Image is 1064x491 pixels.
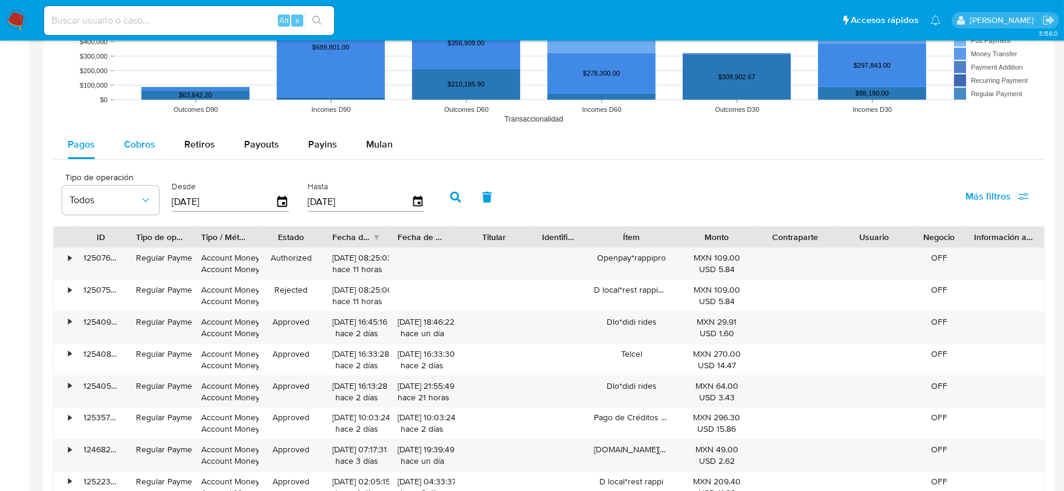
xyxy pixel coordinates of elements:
a: Notificaciones [930,15,941,25]
p: dalia.goicochea@mercadolibre.com.mx [970,15,1038,26]
span: Alt [279,15,289,26]
span: 3.158.0 [1039,28,1058,38]
a: Salir [1042,14,1055,27]
span: Accesos rápidos [851,14,918,27]
span: s [295,15,299,26]
button: search-icon [305,12,329,29]
input: Buscar usuario o caso... [44,13,334,28]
